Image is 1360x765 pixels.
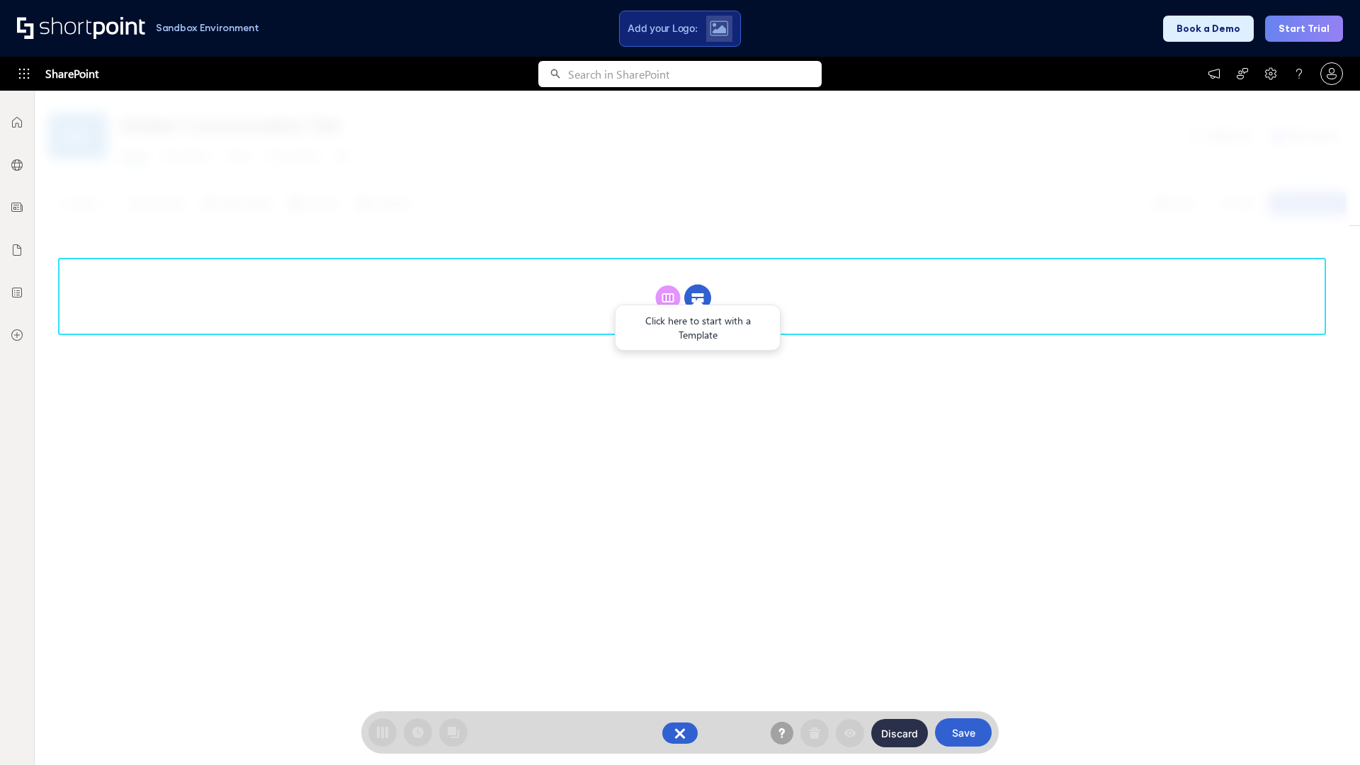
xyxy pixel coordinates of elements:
[1265,16,1343,42] button: Start Trial
[568,61,822,87] input: Search in SharePoint
[1163,16,1254,42] button: Book a Demo
[935,718,992,747] button: Save
[628,22,697,35] span: Add your Logo:
[710,21,728,36] img: Upload logo
[1289,697,1360,765] iframe: Chat Widget
[45,57,98,91] span: SharePoint
[156,24,259,32] h1: Sandbox Environment
[871,719,928,747] button: Discard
